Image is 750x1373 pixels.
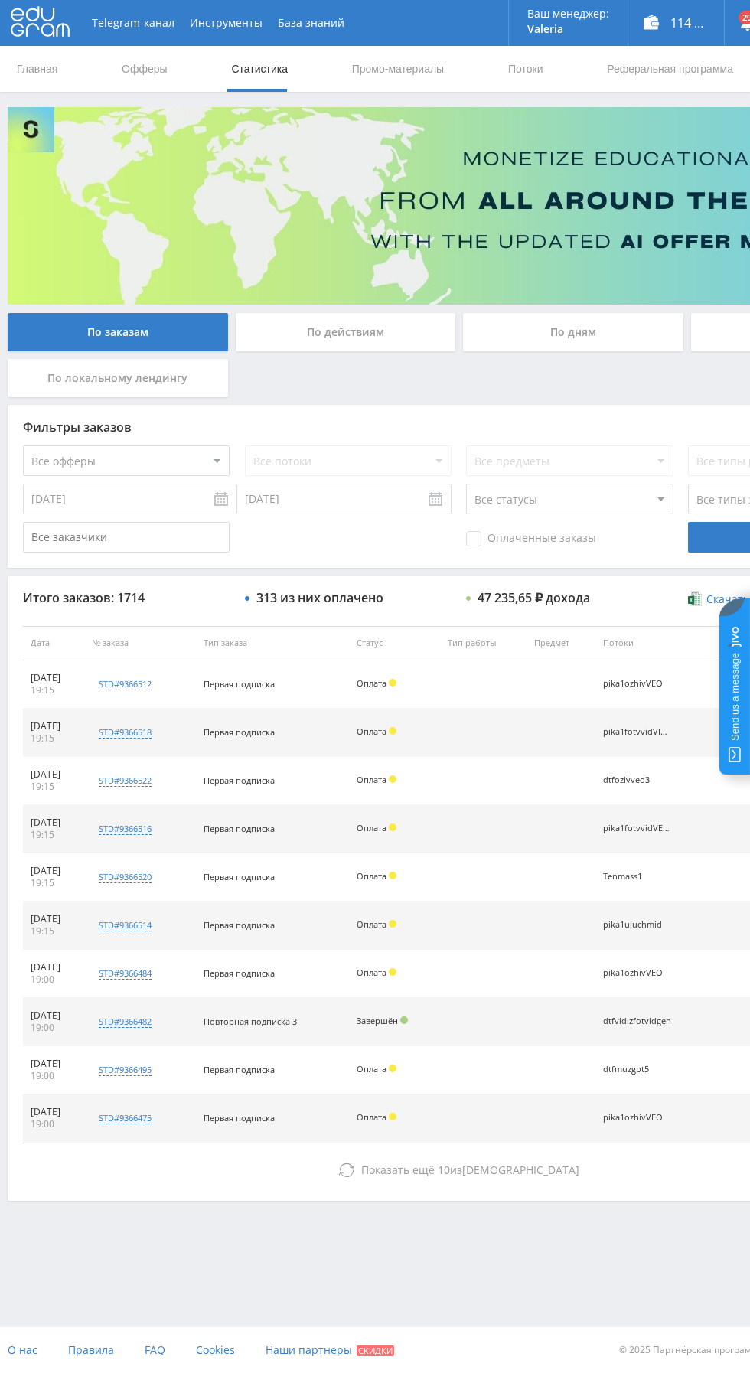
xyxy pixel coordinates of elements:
div: По локальному лендингу [8,359,228,397]
a: О нас [8,1327,37,1373]
a: Офферы [120,46,169,92]
a: Наши партнеры Скидки [266,1327,394,1373]
span: Оплаченные заказы [466,531,596,546]
a: Потоки [507,46,545,92]
p: Valeria [527,23,609,35]
a: FAQ [145,1327,165,1373]
a: Реферальная программа [605,46,735,92]
span: Наши партнеры [266,1342,352,1357]
span: Скидки [357,1345,394,1356]
a: Правила [68,1327,114,1373]
a: Cookies [196,1327,235,1373]
div: По действиям [236,313,456,351]
a: Статистика [230,46,289,92]
div: По дням [463,313,683,351]
span: Правила [68,1342,114,1357]
span: FAQ [145,1342,165,1357]
div: По заказам [8,313,228,351]
p: Ваш менеджер: [527,8,609,20]
input: Все заказчики [23,522,230,553]
a: Промо-материалы [351,46,445,92]
span: О нас [8,1342,37,1357]
span: Cookies [196,1342,235,1357]
a: Главная [15,46,59,92]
